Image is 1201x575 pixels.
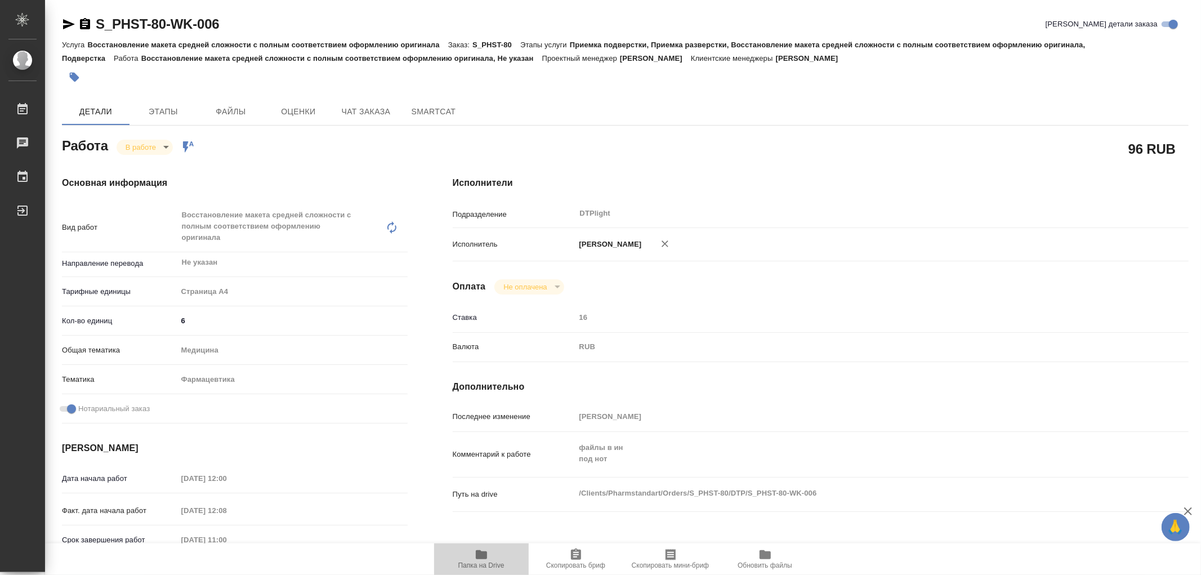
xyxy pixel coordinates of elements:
[575,408,1127,425] input: Пустое поле
[136,105,190,119] span: Этапы
[177,532,276,548] input: Пустое поле
[620,54,691,63] p: [PERSON_NAME]
[87,41,448,49] p: Восстановление макета средней сложности с полным соответствием оформлению оригинала
[500,282,550,292] button: Не оплачена
[117,140,173,155] div: В работе
[62,65,87,90] button: Добавить тэг
[141,54,542,63] p: Восстановление макета средней сложности с полным соответствием оформлению оригинала, Не указан
[78,17,92,31] button: Скопировать ссылку
[62,41,1085,63] p: Приемка подверстки, Приемка разверстки, Восстановление макета средней сложности с полным соответс...
[546,561,605,569] span: Скопировать бриф
[453,380,1189,394] h4: Дополнительно
[1166,515,1185,539] span: 🙏
[453,239,575,250] p: Исполнитель
[520,41,570,49] p: Этапы услуги
[575,484,1127,503] textarea: /Clients/Pharmstandart/Orders/S_PHST-80/DTP/S_PHST-80-WK-006
[575,337,1127,356] div: RUB
[448,41,472,49] p: Заказ:
[575,438,1127,469] textarea: файлы в ин под нот
[62,374,177,385] p: Тематика
[407,105,461,119] span: SmartCat
[453,176,1189,190] h4: Исполнители
[434,543,529,575] button: Папка на Drive
[1128,139,1176,158] h2: 96 RUB
[271,105,325,119] span: Оценки
[78,403,150,414] span: Нотариальный заказ
[114,54,141,63] p: Работа
[62,135,108,155] h2: Работа
[177,470,276,487] input: Пустое поле
[453,209,575,220] p: Подразделение
[62,222,177,233] p: Вид работ
[177,502,276,519] input: Пустое поле
[177,370,408,389] div: Фармацевтика
[453,312,575,323] p: Ставка
[623,543,718,575] button: Скопировать мини-бриф
[69,105,123,119] span: Детали
[62,176,408,190] h4: Основная информация
[62,442,408,455] h4: [PERSON_NAME]
[542,54,620,63] p: Проектный менеджер
[632,561,709,569] span: Скопировать мини-бриф
[738,561,792,569] span: Обновить файлы
[458,561,504,569] span: Папка на Drive
[575,309,1127,326] input: Пустое поле
[1046,19,1158,30] span: [PERSON_NAME] детали заказа
[776,54,847,63] p: [PERSON_NAME]
[62,315,177,327] p: Кол-во единиц
[62,473,177,484] p: Дата начала работ
[62,505,177,516] p: Факт. дата начала работ
[177,282,408,301] div: Страница А4
[177,313,408,329] input: ✎ Введи что-нибудь
[575,239,642,250] p: [PERSON_NAME]
[339,105,393,119] span: Чат заказа
[96,16,220,32] a: S_PHST-80-WK-006
[62,345,177,356] p: Общая тематика
[494,279,564,295] div: В работе
[453,280,486,293] h4: Оплата
[62,286,177,297] p: Тарифные единицы
[1162,513,1190,541] button: 🙏
[453,489,575,500] p: Путь на drive
[653,231,677,256] button: Удалить исполнителя
[177,341,408,360] div: Медицина
[691,54,776,63] p: Клиентские менеджеры
[204,105,258,119] span: Файлы
[453,449,575,460] p: Комментарий к работе
[62,258,177,269] p: Направление перевода
[529,543,623,575] button: Скопировать бриф
[62,41,87,49] p: Услуга
[718,543,812,575] button: Обновить файлы
[453,411,575,422] p: Последнее изменение
[62,534,177,546] p: Срок завершения работ
[62,17,75,31] button: Скопировать ссылку для ЯМессенджера
[472,41,520,49] p: S_PHST-80
[453,341,575,353] p: Валюта
[122,142,159,152] button: В работе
